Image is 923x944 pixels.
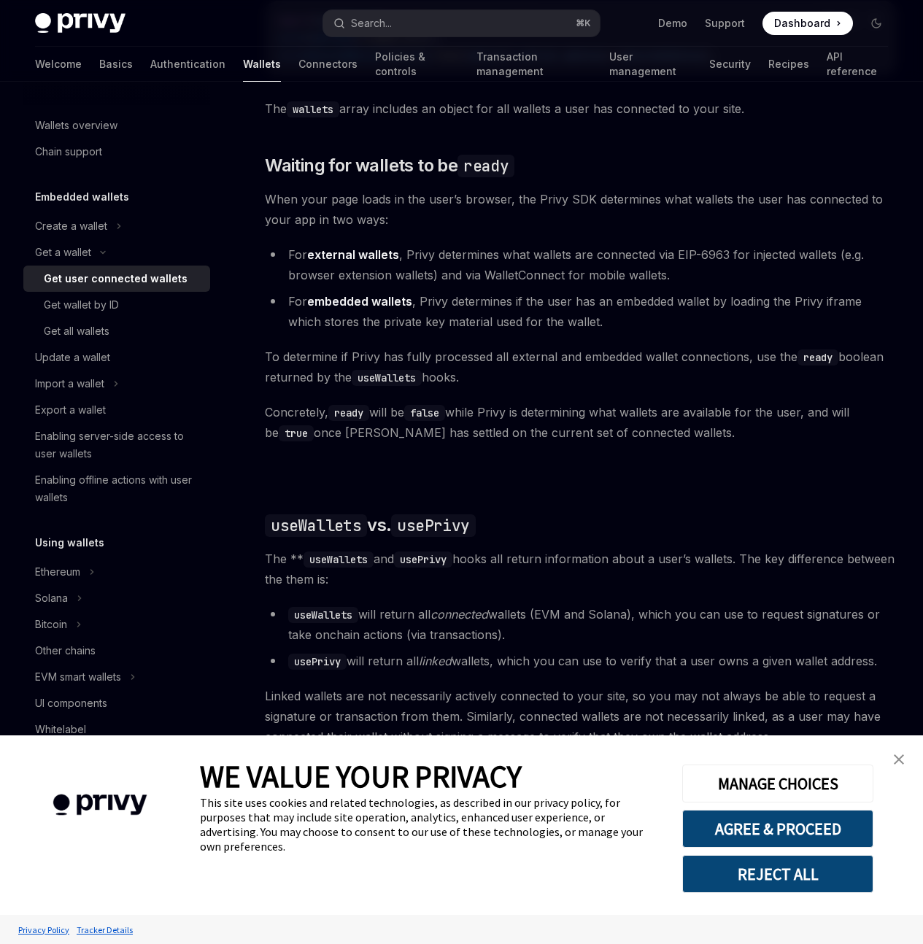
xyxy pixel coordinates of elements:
[351,15,392,32] div: Search...
[150,47,225,82] a: Authentication
[476,47,592,82] a: Transaction management
[265,514,475,537] span: vs.
[35,721,86,738] div: Whitelabel
[265,604,897,645] li: will return all wallets (EVM and Solana), which you can use to request signatures or take onchain...
[23,139,210,165] a: Chain support
[23,467,210,511] a: Enabling offline actions with user wallets
[682,765,873,802] button: MANAGE CHOICES
[705,16,745,31] a: Support
[35,143,102,160] div: Chain support
[35,471,201,506] div: Enabling offline actions with user wallets
[774,16,830,31] span: Dashboard
[298,47,358,82] a: Connectors
[658,16,687,31] a: Demo
[279,425,314,441] code: true
[375,47,459,82] a: Policies & controls
[23,112,210,139] a: Wallets overview
[23,292,210,318] a: Get wallet by ID
[419,654,452,668] em: linked
[323,10,600,36] button: Search...⌘K
[35,616,67,633] div: Bitcoin
[243,47,281,82] a: Wallets
[35,668,121,686] div: EVM smart wallets
[394,552,452,568] code: usePrivy
[99,47,133,82] a: Basics
[44,322,109,340] div: Get all wallets
[23,638,210,664] a: Other chains
[265,549,897,589] span: The ** and hooks all return information about a user’s wallets. The key difference between the th...
[288,607,358,623] code: useWallets
[35,117,117,134] div: Wallets overview
[709,47,751,82] a: Security
[44,270,188,287] div: Get user connected wallets
[35,427,201,463] div: Enabling server-side access to user wallets
[35,217,107,235] div: Create a wallet
[391,514,475,537] code: usePrivy
[865,12,888,35] button: Toggle dark mode
[287,101,339,117] code: wallets
[265,291,897,332] li: For , Privy determines if the user has an embedded wallet by loading the Privy iframe which store...
[609,47,692,82] a: User management
[35,695,107,712] div: UI components
[265,189,897,230] span: When your page loads in the user’s browser, the Privy SDK determines what wallets the user has co...
[35,244,91,261] div: Get a wallet
[307,294,412,309] strong: embedded wallets
[328,405,369,421] code: ready
[35,534,104,552] h5: Using wallets
[23,266,210,292] a: Get user connected wallets
[44,296,119,314] div: Get wallet by ID
[35,563,80,581] div: Ethereum
[23,318,210,344] a: Get all wallets
[798,349,838,365] code: ready
[430,607,488,622] em: connected
[576,18,591,29] span: ⌘ K
[35,589,68,607] div: Solana
[265,686,897,747] span: Linked wallets are not necessarily actively connected to your site, so you may not always be able...
[352,370,422,386] code: useWallets
[35,401,106,419] div: Export a wallet
[265,98,897,119] span: The array includes an object for all wallets a user has connected to your site.
[35,188,129,206] h5: Embedded wallets
[762,12,853,35] a: Dashboard
[827,47,888,82] a: API reference
[35,47,82,82] a: Welcome
[15,917,73,943] a: Privacy Policy
[73,917,136,943] a: Tracker Details
[23,397,210,423] a: Export a wallet
[457,155,514,177] code: ready
[265,244,897,285] li: For , Privy determines what wallets are connected via EIP-6963 for injected wallets (e.g. browser...
[265,651,897,671] li: will return all wallets, which you can use to verify that a user owns a given wallet address.
[35,13,125,34] img: dark logo
[265,402,897,443] span: Concretely, will be while Privy is determining what wallets are available for the user, and will ...
[22,773,178,837] img: company logo
[35,375,104,392] div: Import a wallet
[768,47,809,82] a: Recipes
[884,745,914,774] a: close banner
[200,757,522,795] span: WE VALUE YOUR PRIVACY
[404,405,445,421] code: false
[894,754,904,765] img: close banner
[23,344,210,371] a: Update a wallet
[23,423,210,467] a: Enabling server-side access to user wallets
[265,347,897,387] span: To determine if Privy has fully processed all external and embedded wallet connections, use the b...
[35,349,110,366] div: Update a wallet
[23,716,210,743] a: Whitelabel
[682,810,873,848] button: AGREE & PROCEED
[200,795,660,854] div: This site uses cookies and related technologies, as described in our privacy policy, for purposes...
[307,247,399,262] strong: external wallets
[682,855,873,893] button: REJECT ALL
[265,154,514,177] span: Waiting for wallets to be
[304,552,374,568] code: useWallets
[23,690,210,716] a: UI components
[265,514,367,537] code: useWallets
[288,654,347,670] code: usePrivy
[35,642,96,659] div: Other chains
